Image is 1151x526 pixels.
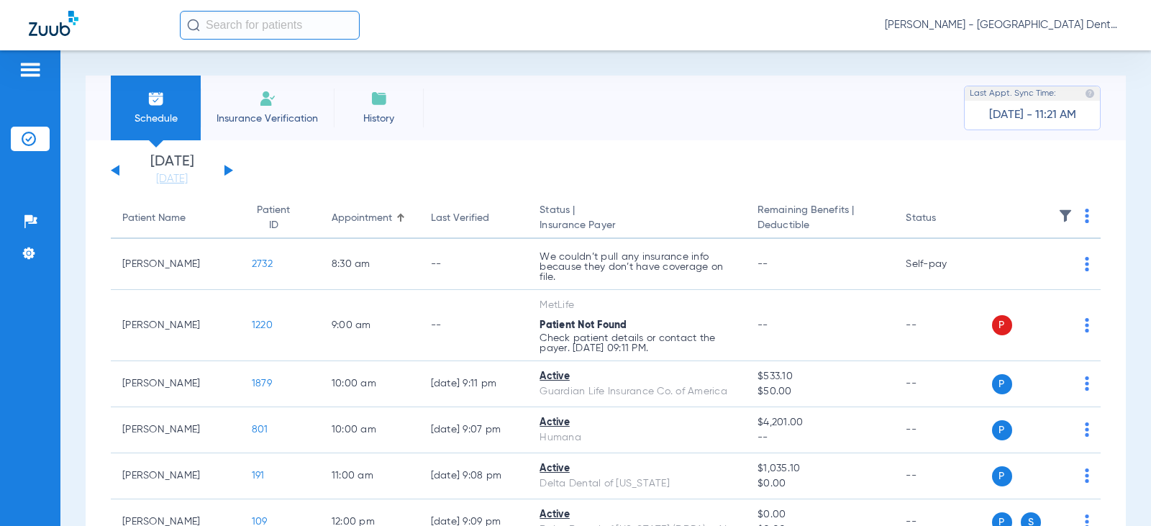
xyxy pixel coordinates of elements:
[252,320,273,330] span: 1220
[758,476,883,491] span: $0.00
[894,239,991,290] td: Self-pay
[147,90,165,107] img: Schedule
[540,384,734,399] div: Guardian Life Insurance Co. of America
[252,203,296,233] div: Patient ID
[252,259,273,269] span: 2732
[1085,376,1089,391] img: group-dot-blue.svg
[540,415,734,430] div: Active
[540,252,734,282] p: We couldn’t pull any insurance info because they don’t have coverage on file.
[111,453,240,499] td: [PERSON_NAME]
[746,199,894,239] th: Remaining Benefits |
[1085,257,1089,271] img: group-dot-blue.svg
[540,218,734,233] span: Insurance Payer
[320,407,419,453] td: 10:00 AM
[540,476,734,491] div: Delta Dental of [US_STATE]
[320,239,419,290] td: 8:30 AM
[540,298,734,313] div: MetLife
[122,211,186,226] div: Patient Name
[894,290,991,361] td: --
[992,315,1012,335] span: P
[332,211,408,226] div: Appointment
[320,453,419,499] td: 11:00 AM
[758,369,883,384] span: $533.10
[320,290,419,361] td: 9:00 AM
[894,407,991,453] td: --
[894,453,991,499] td: --
[122,112,190,126] span: Schedule
[111,361,240,407] td: [PERSON_NAME]
[419,361,529,407] td: [DATE] 9:11 PM
[19,61,42,78] img: hamburger-icon
[211,112,323,126] span: Insurance Verification
[252,425,268,435] span: 801
[419,407,529,453] td: [DATE] 9:07 PM
[970,86,1056,101] span: Last Appt. Sync Time:
[370,90,388,107] img: History
[1058,209,1073,223] img: filter.svg
[758,218,883,233] span: Deductible
[129,155,215,186] li: [DATE]
[345,112,413,126] span: History
[894,361,991,407] td: --
[129,172,215,186] a: [DATE]
[528,199,746,239] th: Status |
[992,466,1012,486] span: P
[111,239,240,290] td: [PERSON_NAME]
[252,471,265,481] span: 191
[111,407,240,453] td: [PERSON_NAME]
[252,378,272,389] span: 1879
[180,11,360,40] input: Search for patients
[540,320,627,330] span: Patient Not Found
[259,90,276,107] img: Manual Insurance Verification
[1085,422,1089,437] img: group-dot-blue.svg
[431,211,489,226] div: Last Verified
[758,384,883,399] span: $50.00
[992,420,1012,440] span: P
[320,361,419,407] td: 10:00 AM
[758,259,768,269] span: --
[419,453,529,499] td: [DATE] 9:08 PM
[758,415,883,430] span: $4,201.00
[540,369,734,384] div: Active
[894,199,991,239] th: Status
[419,239,529,290] td: --
[758,320,768,330] span: --
[992,374,1012,394] span: P
[758,507,883,522] span: $0.00
[885,18,1122,32] span: [PERSON_NAME] - [GEOGRAPHIC_DATA] Dental Care
[540,333,734,353] p: Check patient details or contact the payer. [DATE] 09:11 PM.
[252,203,309,233] div: Patient ID
[419,290,529,361] td: --
[29,11,78,36] img: Zuub Logo
[187,19,200,32] img: Search Icon
[758,430,883,445] span: --
[122,211,229,226] div: Patient Name
[1085,89,1095,99] img: last sync help info
[431,211,517,226] div: Last Verified
[540,461,734,476] div: Active
[758,461,883,476] span: $1,035.10
[989,108,1076,122] span: [DATE] - 11:21 AM
[540,430,734,445] div: Humana
[332,211,392,226] div: Appointment
[1085,209,1089,223] img: group-dot-blue.svg
[1085,318,1089,332] img: group-dot-blue.svg
[111,290,240,361] td: [PERSON_NAME]
[540,507,734,522] div: Active
[1085,468,1089,483] img: group-dot-blue.svg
